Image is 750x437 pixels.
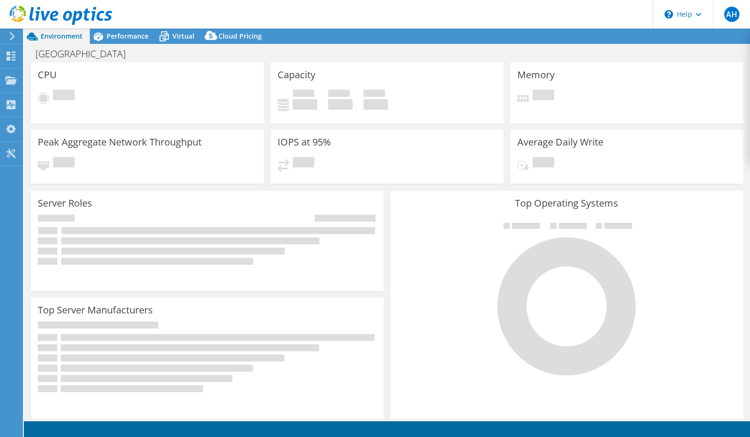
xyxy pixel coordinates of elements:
[53,90,75,103] span: Pending
[293,90,314,99] span: Used
[278,137,331,147] h3: IOPS at 95%
[38,305,153,315] h3: Top Server Manufacturers
[533,90,554,103] span: Pending
[53,157,75,170] span: Pending
[31,49,140,59] h1: [GEOGRAPHIC_DATA]
[38,70,57,80] h3: CPU
[38,198,92,208] h3: Server Roles
[364,90,385,99] span: Total
[724,7,739,22] span: AH
[328,99,353,110] h4: 0 GiB
[328,90,350,99] span: Free
[172,31,194,41] span: Virtual
[38,137,202,147] h3: Peak Aggregate Network Throughput
[364,99,388,110] h4: 0 GiB
[517,70,555,80] h3: Memory
[517,137,603,147] h3: Average Daily Write
[218,31,262,41] span: Cloud Pricing
[664,10,673,19] svg: \n
[397,198,736,208] h3: Top Operating Systems
[278,70,315,80] h3: Capacity
[293,99,317,110] h4: 0 GiB
[533,157,554,170] span: Pending
[107,31,149,41] span: Performance
[293,157,314,170] span: Pending
[41,31,83,41] span: Environment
